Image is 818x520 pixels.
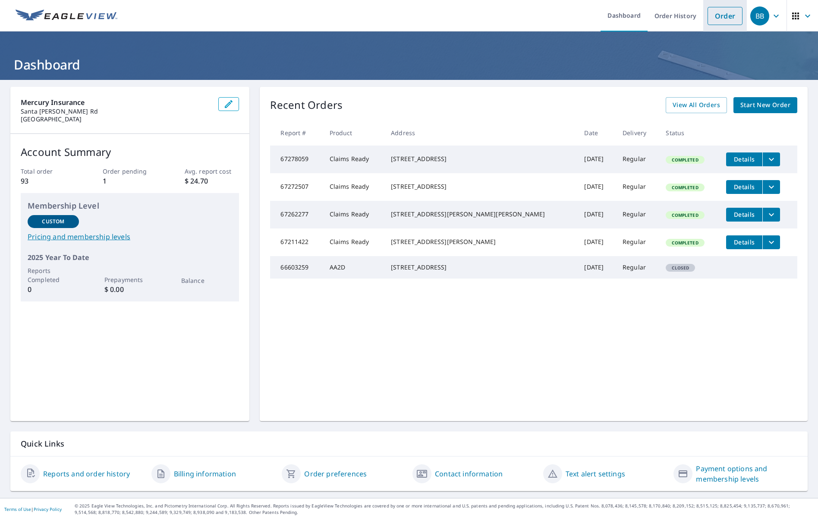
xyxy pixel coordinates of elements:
div: BB [750,6,769,25]
p: Recent Orders [270,97,343,113]
div: [STREET_ADDRESS][PERSON_NAME][PERSON_NAME] [391,210,570,219]
td: 67278059 [270,146,322,173]
div: [STREET_ADDRESS] [391,182,570,191]
td: Regular [616,201,659,228]
p: 1 [103,176,157,186]
p: | [4,507,62,512]
button: filesDropdownBtn-67211422 [762,235,780,249]
p: © 2025 Eagle View Technologies, Inc. and Pictometry International Corp. All Rights Reserved. Repo... [75,503,814,516]
p: Order pending [103,167,157,176]
div: [STREET_ADDRESS] [391,263,570,272]
a: Reports and order history [43,469,130,479]
p: Account Summary [21,144,239,160]
p: Quick Links [21,438,797,449]
p: Membership Level [28,200,232,212]
td: [DATE] [577,146,616,173]
p: Total order [21,167,76,176]
td: Regular [616,146,659,173]
button: detailsBtn-67211422 [726,235,762,249]
div: [STREET_ADDRESS] [391,155,570,163]
span: Completed [667,240,703,246]
td: 67211422 [270,228,322,256]
span: Closed [667,265,694,271]
p: Reports Completed [28,266,79,284]
td: [DATE] [577,173,616,201]
div: [STREET_ADDRESS][PERSON_NAME] [391,238,570,246]
th: Report # [270,120,322,146]
td: Claims Ready [323,173,384,201]
td: Claims Ready [323,228,384,256]
button: filesDropdownBtn-67262277 [762,208,780,222]
h1: Dashboard [10,56,808,73]
a: View All Orders [666,97,727,113]
span: Details [731,238,757,246]
p: 2025 Year To Date [28,252,232,263]
a: Order preferences [304,469,367,479]
button: filesDropdownBtn-67278059 [762,152,780,166]
th: Product [323,120,384,146]
a: Start New Order [733,97,797,113]
button: filesDropdownBtn-67272507 [762,180,780,194]
p: $ 0.00 [104,284,156,295]
a: Contact information [435,469,503,479]
span: Completed [667,184,703,190]
td: [DATE] [577,228,616,256]
th: Date [577,120,616,146]
td: [DATE] [577,256,616,279]
span: Completed [667,212,703,218]
a: Payment options and membership levels [696,463,797,484]
th: Address [384,120,577,146]
p: Prepayments [104,275,156,284]
p: $ 24.70 [185,176,239,186]
span: Completed [667,157,703,163]
td: 66603259 [270,256,322,279]
td: Claims Ready [323,201,384,228]
td: 67262277 [270,201,322,228]
p: Avg. report cost [185,167,239,176]
span: Details [731,155,757,163]
p: Custom [42,218,64,225]
td: Claims Ready [323,146,384,173]
td: AA2D [323,256,384,279]
a: Terms of Use [4,506,31,512]
span: Details [731,210,757,219]
p: Santa [PERSON_NAME] Rd [21,108,211,115]
a: Order [708,7,742,25]
a: Pricing and membership levels [28,231,232,242]
td: 67272507 [270,173,322,201]
span: Details [731,183,757,191]
th: Delivery [616,120,659,146]
a: Text alert settings [566,469,625,479]
img: EV Logo [16,10,117,22]
p: 93 [21,176,76,186]
p: [GEOGRAPHIC_DATA] [21,115,211,123]
td: Regular [616,173,659,201]
button: detailsBtn-67278059 [726,152,762,166]
a: Billing information [174,469,236,479]
p: 0 [28,284,79,295]
span: View All Orders [673,100,720,111]
a: Privacy Policy [34,506,62,512]
td: [DATE] [577,201,616,228]
button: detailsBtn-67272507 [726,180,762,194]
th: Status [659,120,719,146]
span: Start New Order [740,100,790,111]
button: detailsBtn-67262277 [726,208,762,222]
p: Mercury Insurance [21,97,211,108]
p: Balance [181,276,233,285]
td: Regular [616,228,659,256]
td: Regular [616,256,659,279]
